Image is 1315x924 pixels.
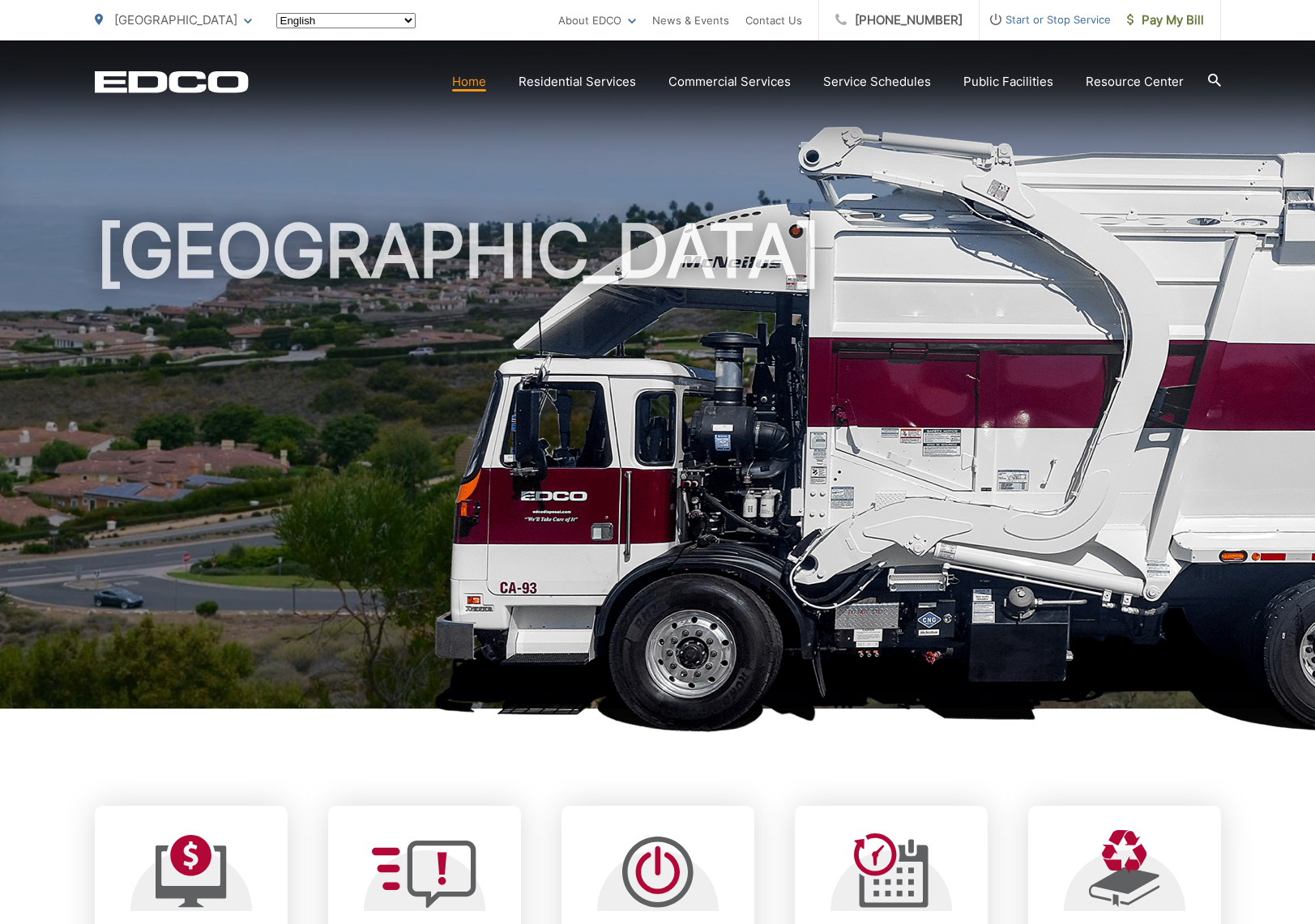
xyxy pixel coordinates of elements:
a: Home [452,72,486,92]
a: Resource Center [1086,72,1184,92]
a: News & Events [652,11,729,30]
select: Select a language [276,13,416,28]
a: About EDCO [558,11,636,30]
a: Service Schedules [823,72,931,92]
a: Contact Us [745,11,802,30]
h1: [GEOGRAPHIC_DATA] [95,211,1221,723]
a: EDCD logo. Return to the homepage. [95,70,249,93]
a: Public Facilities [963,72,1053,92]
span: [GEOGRAPHIC_DATA] [114,12,237,28]
span: Pay My Bill [1127,11,1204,30]
a: Commercial Services [668,72,791,92]
a: Residential Services [519,72,636,92]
